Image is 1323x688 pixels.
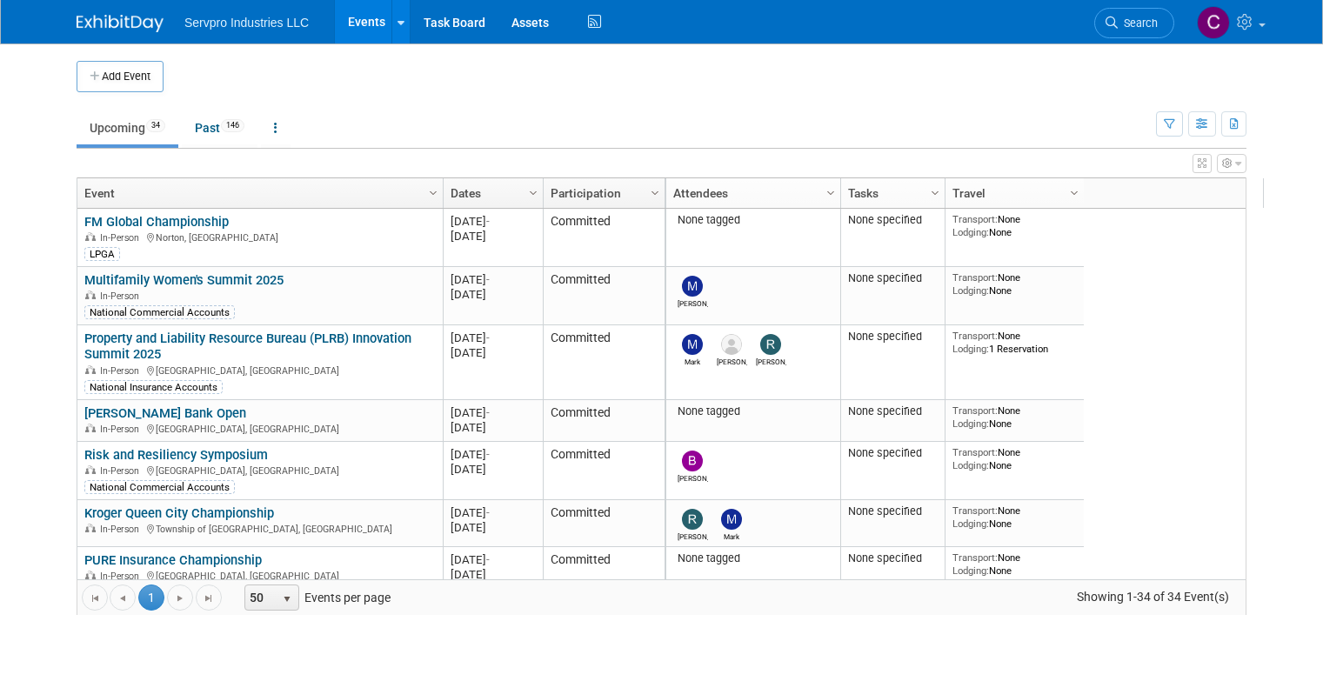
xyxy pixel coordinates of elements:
[848,330,939,344] div: None specified
[85,465,96,474] img: In-Person Event
[678,471,708,483] div: Brian Donnelly
[682,451,703,471] img: Brian Donnelly
[84,230,435,244] div: Norton, [GEOGRAPHIC_DATA]
[85,571,96,579] img: In-Person Event
[952,284,989,297] span: Lodging:
[952,178,1072,208] a: Travel
[952,226,989,238] span: Lodging:
[526,186,540,200] span: Column Settings
[196,584,222,611] a: Go to the last page
[551,178,653,208] a: Participation
[721,509,742,530] img: Mark Bristol
[100,571,144,582] span: In-Person
[116,591,130,605] span: Go to the previous page
[952,271,998,284] span: Transport:
[146,119,165,132] span: 34
[486,506,490,519] span: -
[673,178,829,208] a: Attendees
[822,178,841,204] a: Column Settings
[926,178,945,204] a: Column Settings
[223,584,408,611] span: Events per page
[202,591,216,605] span: Go to the last page
[1067,186,1081,200] span: Column Settings
[451,272,535,287] div: [DATE]
[678,355,708,366] div: Mark Bristol
[182,111,257,144] a: Past146
[756,355,786,366] div: Rick Dubois
[673,404,834,418] div: None tagged
[84,480,235,494] div: National Commercial Accounts
[952,504,998,517] span: Transport:
[848,271,939,285] div: None specified
[824,186,838,200] span: Column Settings
[952,330,998,342] span: Transport:
[543,500,665,547] td: Committed
[100,232,144,244] span: In-Person
[952,213,998,225] span: Transport:
[84,247,120,261] div: LPGA
[721,334,742,355] img: Anthony Zubrick
[952,446,998,458] span: Transport:
[451,447,535,462] div: [DATE]
[173,591,187,605] span: Go to the next page
[543,547,665,589] td: Committed
[486,553,490,566] span: -
[682,334,703,355] img: Mark Bristol
[85,291,96,299] img: In-Person Event
[451,287,535,302] div: [DATE]
[673,551,834,565] div: None tagged
[184,16,309,30] span: Servpro Industries LLC
[848,213,939,227] div: None specified
[717,355,747,366] div: Anthony Zubrick
[280,592,294,606] span: select
[100,424,144,435] span: In-Person
[543,325,665,400] td: Committed
[84,305,235,319] div: National Commercial Accounts
[451,420,535,435] div: [DATE]
[88,591,102,605] span: Go to the first page
[84,331,411,363] a: Property and Liability Resource Bureau (PLRB) Innovation Summit 2025
[451,462,535,477] div: [DATE]
[952,518,989,530] span: Lodging:
[84,521,435,536] div: Township of [GEOGRAPHIC_DATA], [GEOGRAPHIC_DATA]
[85,365,96,374] img: In-Person Event
[486,273,490,286] span: -
[952,404,998,417] span: Transport:
[84,463,435,478] div: [GEOGRAPHIC_DATA], [GEOGRAPHIC_DATA]
[167,584,193,611] a: Go to the next page
[486,331,490,344] span: -
[486,406,490,419] span: -
[760,334,781,355] img: Rick Dubois
[928,186,942,200] span: Column Settings
[848,404,939,418] div: None specified
[451,505,535,520] div: [DATE]
[648,186,662,200] span: Column Settings
[543,442,665,500] td: Committed
[451,214,535,229] div: [DATE]
[525,178,544,204] a: Column Settings
[1118,17,1158,30] span: Search
[952,551,1078,577] div: None None
[77,15,164,32] img: ExhibitDay
[952,330,1078,355] div: None 1 Reservation
[952,404,1078,430] div: None None
[451,331,535,345] div: [DATE]
[646,178,665,204] a: Column Settings
[77,111,178,144] a: Upcoming34
[952,417,989,430] span: Lodging:
[678,530,708,541] div: Rick Dubois
[138,584,164,611] span: 1
[85,424,96,432] img: In-Person Event
[682,509,703,530] img: Rick Dubois
[543,209,665,267] td: Committed
[543,400,665,442] td: Committed
[84,363,435,377] div: [GEOGRAPHIC_DATA], [GEOGRAPHIC_DATA]
[84,447,268,463] a: Risk and Resiliency Symposium
[451,552,535,567] div: [DATE]
[717,530,747,541] div: Mark Bristol
[952,271,1078,297] div: None None
[1061,584,1246,609] span: Showing 1-34 of 34 Event(s)
[84,505,274,521] a: Kroger Queen City Championship
[486,448,490,461] span: -
[451,567,535,582] div: [DATE]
